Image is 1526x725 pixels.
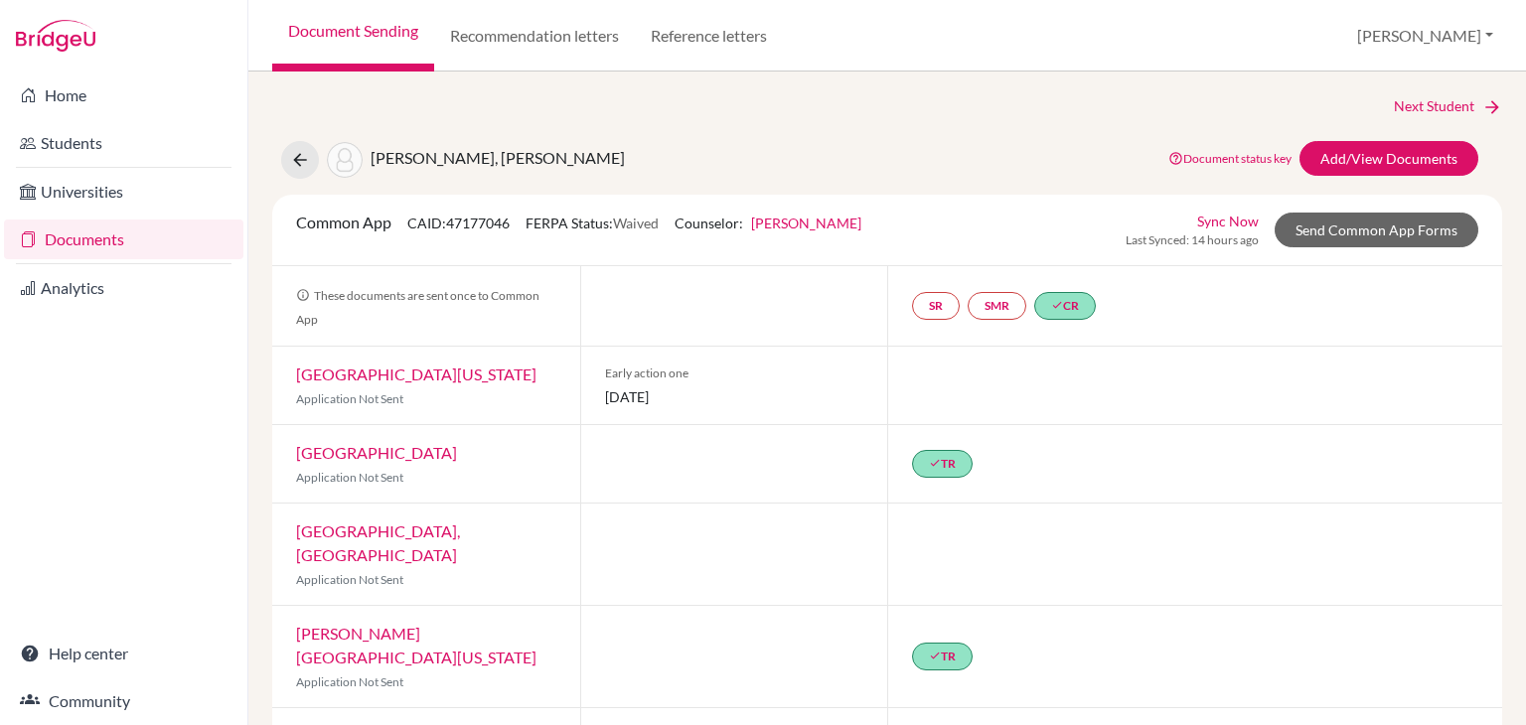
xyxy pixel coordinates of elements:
[613,215,659,231] span: Waived
[929,457,941,469] i: done
[1299,141,1478,176] a: Add/View Documents
[296,288,539,327] span: These documents are sent once to Common App
[1051,299,1063,311] i: done
[1348,17,1502,55] button: [PERSON_NAME]
[912,292,960,320] a: SR
[407,215,510,231] span: CAID: 47177046
[296,213,391,231] span: Common App
[4,634,243,673] a: Help center
[4,123,243,163] a: Students
[1394,95,1502,117] a: Next Student
[296,572,403,587] span: Application Not Sent
[296,470,403,485] span: Application Not Sent
[16,20,95,52] img: Bridge-U
[296,391,403,406] span: Application Not Sent
[4,681,243,721] a: Community
[4,75,243,115] a: Home
[296,521,460,564] a: [GEOGRAPHIC_DATA], [GEOGRAPHIC_DATA]
[296,443,457,462] a: [GEOGRAPHIC_DATA]
[296,624,536,666] a: [PERSON_NAME][GEOGRAPHIC_DATA][US_STATE]
[4,172,243,212] a: Universities
[371,148,625,167] span: [PERSON_NAME], [PERSON_NAME]
[605,386,864,407] span: [DATE]
[4,219,243,259] a: Documents
[526,215,659,231] span: FERPA Status:
[929,650,941,661] i: done
[1034,292,1096,320] a: doneCR
[1197,211,1259,231] a: Sync Now
[605,364,864,382] span: Early action one
[4,268,243,308] a: Analytics
[912,643,973,670] a: doneTR
[296,364,536,383] a: [GEOGRAPHIC_DATA][US_STATE]
[296,674,403,689] span: Application Not Sent
[1168,151,1292,166] a: Document status key
[751,215,861,231] a: [PERSON_NAME]
[1126,231,1259,249] span: Last Synced: 14 hours ago
[1275,213,1478,247] a: Send Common App Forms
[968,292,1026,320] a: SMR
[675,215,861,231] span: Counselor:
[912,450,973,478] a: doneTR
